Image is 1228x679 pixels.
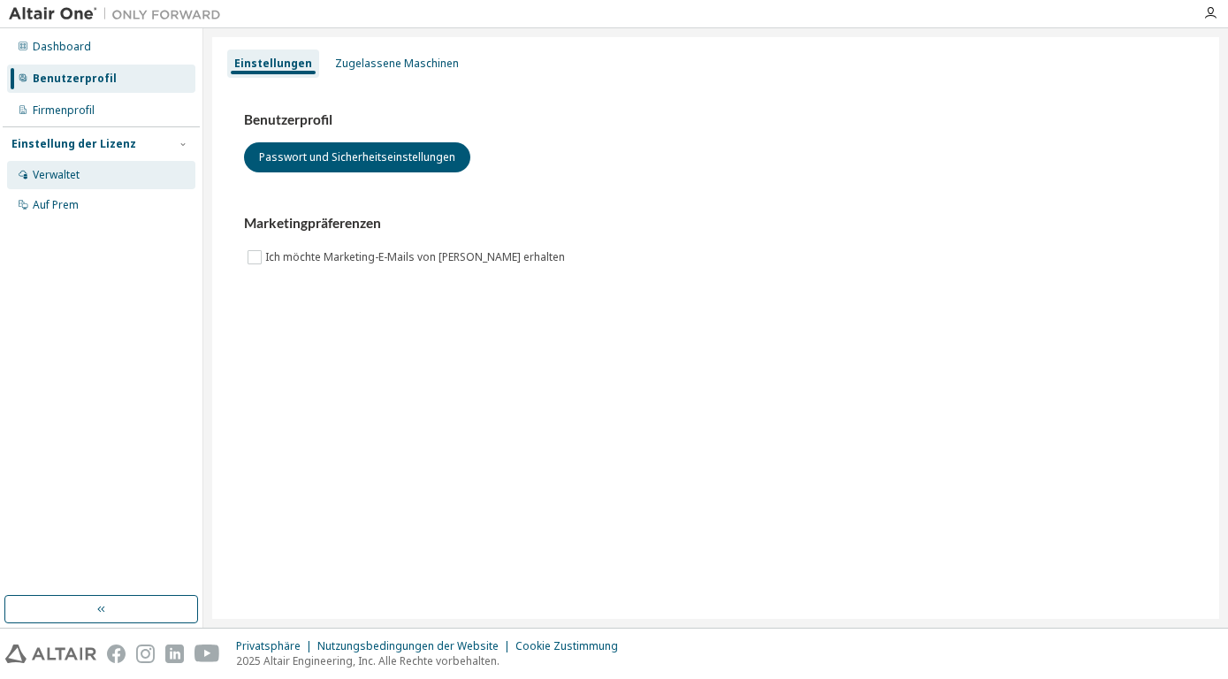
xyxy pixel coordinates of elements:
[236,639,317,653] div: Privatsphäre
[33,103,95,118] div: Firmenprofil
[234,57,312,71] div: Einstellungen
[236,653,629,668] p: 2025 Altair Engineering, Inc. Alle Rechte vorbehalten.
[515,639,629,653] div: Cookie Zustimmung
[33,168,80,182] div: Verwaltet
[33,72,117,86] div: Benutzerprofil
[335,57,459,71] div: Zugelassene Maschinen
[9,5,230,23] img: Altair
[244,142,470,172] button: Passwort und Sicherheitseinstellungen
[11,137,136,151] div: Einstellung der Lizenz
[33,198,79,212] div: Auf Prem
[194,645,220,663] img: youtube.svg
[136,645,155,663] img: instagram.svg
[317,639,515,653] div: Nutzungsbedingungen der Website
[265,247,568,268] label: Ich möchte Marketing-E-Mails von [PERSON_NAME] erhalten
[5,645,96,663] img: altair_logo.svg
[33,40,91,54] div: Dashboard
[165,645,184,663] img: linkedin.svg
[244,111,1187,129] h3: Benutzerprofil
[107,645,126,663] img: facebook.svg
[244,215,1187,233] h3: Marketingpräferenzen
